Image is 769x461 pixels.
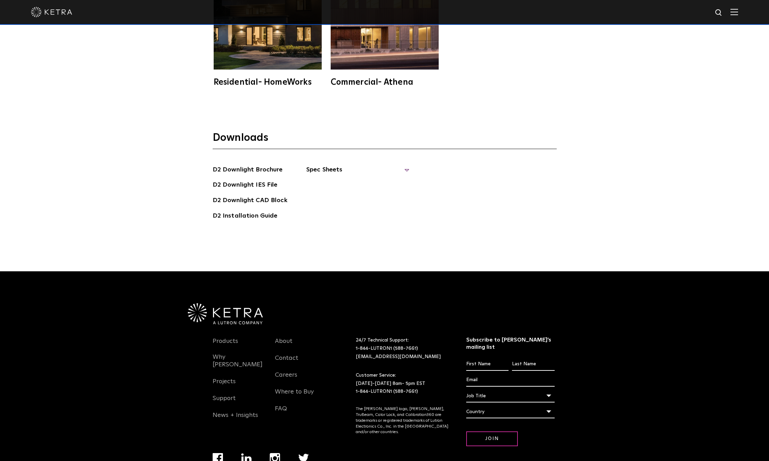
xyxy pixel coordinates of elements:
[466,374,555,387] input: Email
[356,389,418,394] a: 1-844-LUTRON1 (588-7661)
[275,371,297,387] a: Careers
[275,337,292,353] a: About
[356,346,418,351] a: 1-844-LUTRON1 (588-7661)
[306,165,409,180] span: Spec Sheets
[730,9,738,15] img: Hamburger%20Nav.svg
[214,78,322,86] div: Residential- HomeWorks
[213,180,278,191] a: D2 Downlight IES File
[213,395,236,410] a: Support
[213,336,265,427] div: Navigation Menu
[466,389,555,402] div: Job Title
[466,405,555,418] div: Country
[213,378,236,394] a: Projects
[512,358,554,371] input: Last Name
[213,211,278,222] a: D2 Installation Guide
[356,371,449,396] p: Customer Service: [DATE]-[DATE] 8am- 5pm EST
[213,353,265,377] a: Why [PERSON_NAME]
[188,303,263,325] img: Ketra-aLutronCo_White_RGB
[213,337,238,353] a: Products
[213,196,287,207] a: D2 Downlight CAD Block
[356,406,449,435] p: The [PERSON_NAME] logo, [PERSON_NAME], TruBeam, Color Lock, and Calibration360 are trademarks or ...
[275,388,314,404] a: Where to Buy
[331,78,439,86] div: Commercial- Athena
[356,354,441,359] a: [EMAIL_ADDRESS][DOMAIN_NAME]
[466,336,555,351] h3: Subscribe to [PERSON_NAME]’s mailing list
[466,431,518,446] input: Join
[213,165,283,176] a: D2 Downlight Brochure
[31,7,72,17] img: ketra-logo-2019-white
[213,131,557,149] h3: Downloads
[275,336,327,421] div: Navigation Menu
[213,411,258,427] a: News + Insights
[275,405,287,421] a: FAQ
[356,336,449,361] p: 24/7 Technical Support:
[275,354,298,370] a: Contact
[715,9,723,17] img: search icon
[466,358,509,371] input: First Name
